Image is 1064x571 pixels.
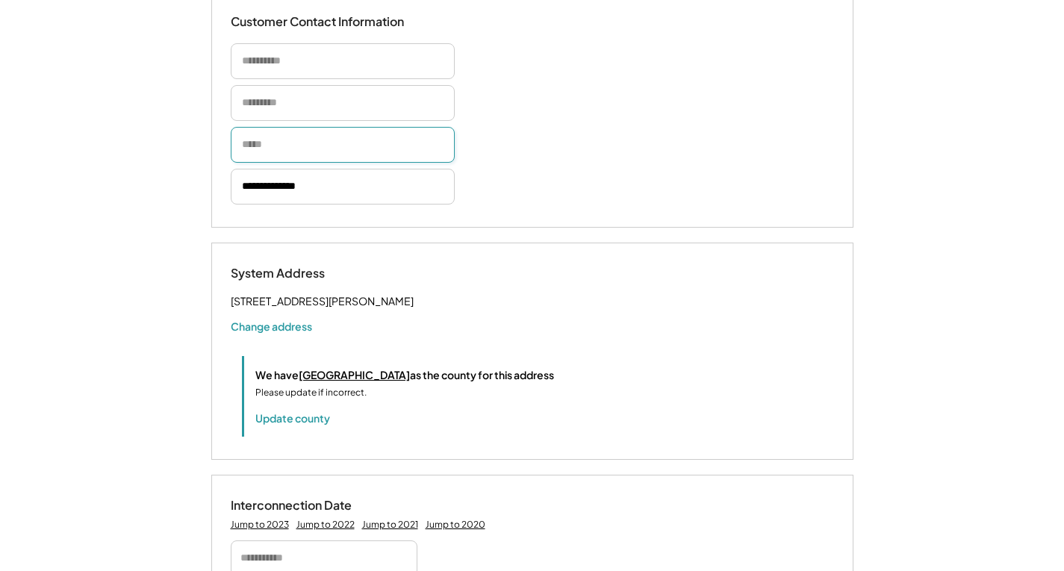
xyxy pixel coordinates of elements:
div: Interconnection Date [231,498,380,514]
button: Update county [255,411,330,425]
div: Customer Contact Information [231,14,404,30]
div: [STREET_ADDRESS][PERSON_NAME] [231,292,414,311]
u: [GEOGRAPHIC_DATA] [299,368,410,381]
div: We have as the county for this address [255,367,554,383]
div: System Address [231,266,380,281]
div: Please update if incorrect. [255,386,367,399]
div: Jump to 2020 [426,519,485,531]
div: Jump to 2022 [296,519,355,531]
div: Jump to 2023 [231,519,289,531]
button: Change address [231,319,312,334]
div: Jump to 2021 [362,519,418,531]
